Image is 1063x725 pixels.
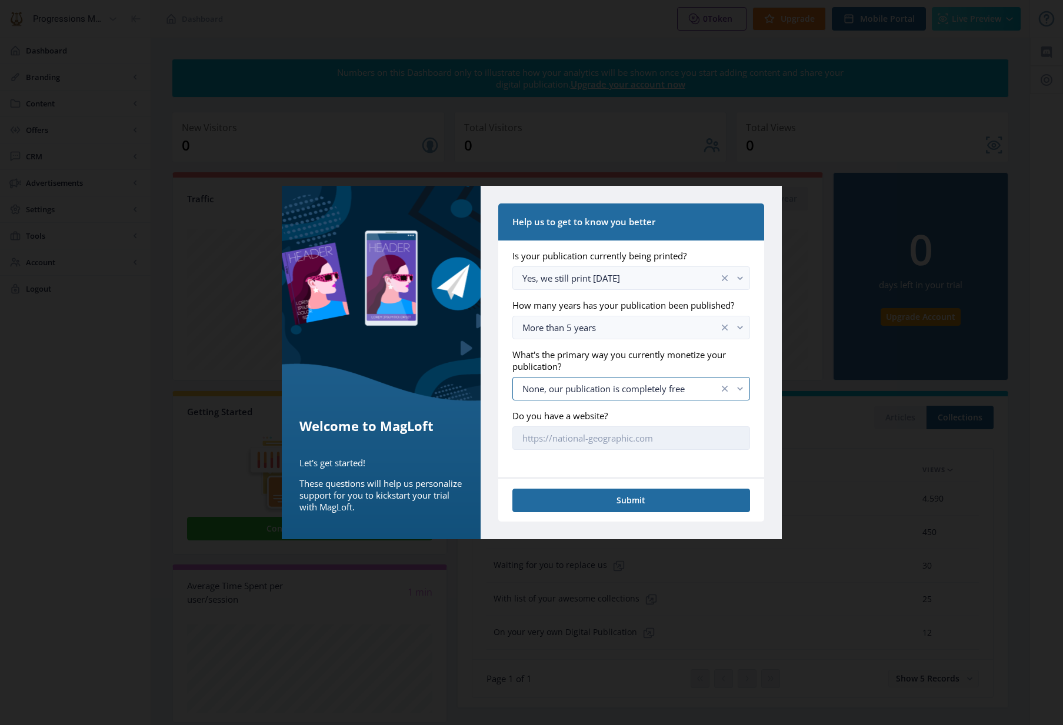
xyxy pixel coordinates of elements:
[719,322,731,333] nb-icon: clear
[522,271,718,285] div: Yes, we still print [DATE]
[522,320,718,335] div: More than 5 years
[719,383,731,395] nb-icon: clear
[498,203,764,240] nb-card-header: Help us to get to know you better
[299,457,464,469] p: Let's get started!
[512,489,749,512] button: Submit
[299,477,464,513] p: These questions will help us personalize support for you to kickstart your trial with MagLoft.
[512,426,749,450] input: https://national-geographic.com
[512,349,740,372] label: What's the primary way you currently monetize your publication?
[512,316,749,339] button: More than 5 yearsclear
[522,382,718,396] div: None, our publication is completely free
[512,266,749,290] button: Yes, we still print [DATE]clear
[719,272,731,284] nb-icon: clear
[512,299,740,311] label: How many years has your publication been published?
[512,250,740,262] label: Is your publication currently being printed?
[512,377,749,400] button: None, our publication is completely freeclear
[512,410,740,422] label: Do you have a website?
[299,416,464,435] h5: Welcome to MagLoft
